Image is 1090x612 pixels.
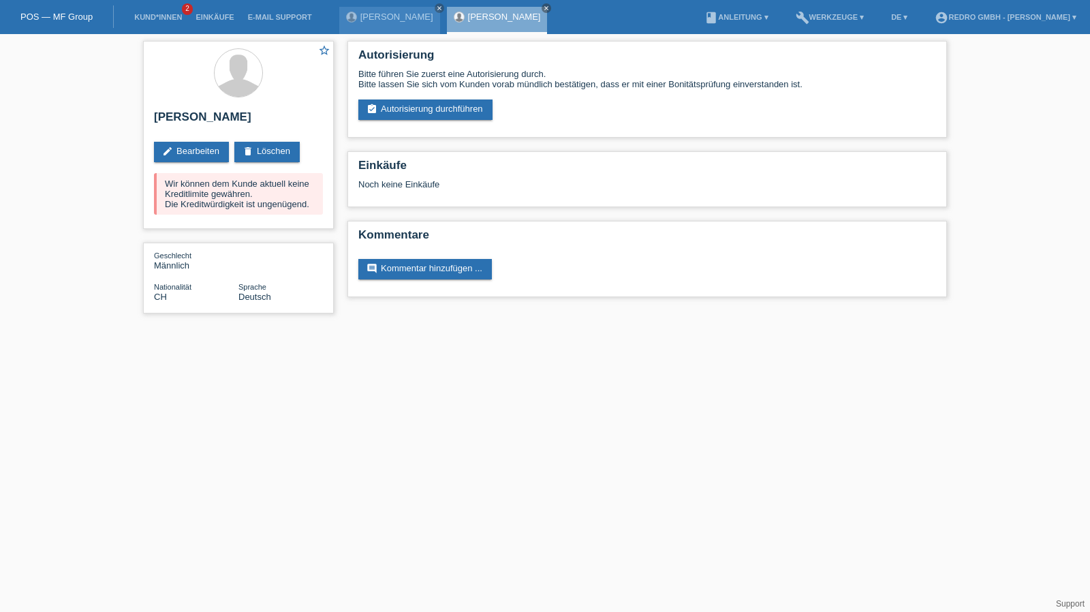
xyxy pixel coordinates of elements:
div: Wir können dem Kunde aktuell keine Kreditlimite gewähren. Die Kreditwürdigkeit ist ungenügend. [154,173,323,215]
a: deleteLöschen [234,142,300,162]
i: star_border [318,44,330,57]
h2: Autorisierung [358,48,936,69]
a: star_border [318,44,330,59]
span: Sprache [238,283,266,291]
span: Deutsch [238,292,271,302]
i: assignment_turned_in [367,104,377,114]
div: Männlich [154,250,238,271]
a: bookAnleitung ▾ [698,13,775,21]
h2: Einkäufe [358,159,936,179]
a: commentKommentar hinzufügen ... [358,259,492,279]
a: E-Mail Support [241,13,319,21]
a: close [435,3,444,13]
a: close [542,3,551,13]
h2: [PERSON_NAME] [154,110,323,131]
div: Bitte führen Sie zuerst eine Autorisierung durch. Bitte lassen Sie sich vom Kunden vorab mündlich... [358,69,936,89]
a: [PERSON_NAME] [468,12,541,22]
a: DE ▾ [884,13,914,21]
a: Kund*innen [127,13,189,21]
a: account_circleRedro GmbH - [PERSON_NAME] ▾ [928,13,1083,21]
i: build [796,11,809,25]
i: edit [162,146,173,157]
span: Nationalität [154,283,191,291]
a: Support [1056,599,1085,609]
span: Geschlecht [154,251,191,260]
a: [PERSON_NAME] [360,12,433,22]
i: book [704,11,718,25]
i: account_circle [935,11,948,25]
div: Noch keine Einkäufe [358,179,936,200]
i: comment [367,263,377,274]
i: close [543,5,550,12]
a: editBearbeiten [154,142,229,162]
a: buildWerkzeuge ▾ [789,13,871,21]
h2: Kommentare [358,228,936,249]
i: delete [243,146,253,157]
span: Schweiz [154,292,167,302]
a: POS — MF Group [20,12,93,22]
span: 2 [182,3,193,15]
i: close [436,5,443,12]
a: assignment_turned_inAutorisierung durchführen [358,100,493,120]
a: Einkäufe [189,13,240,21]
